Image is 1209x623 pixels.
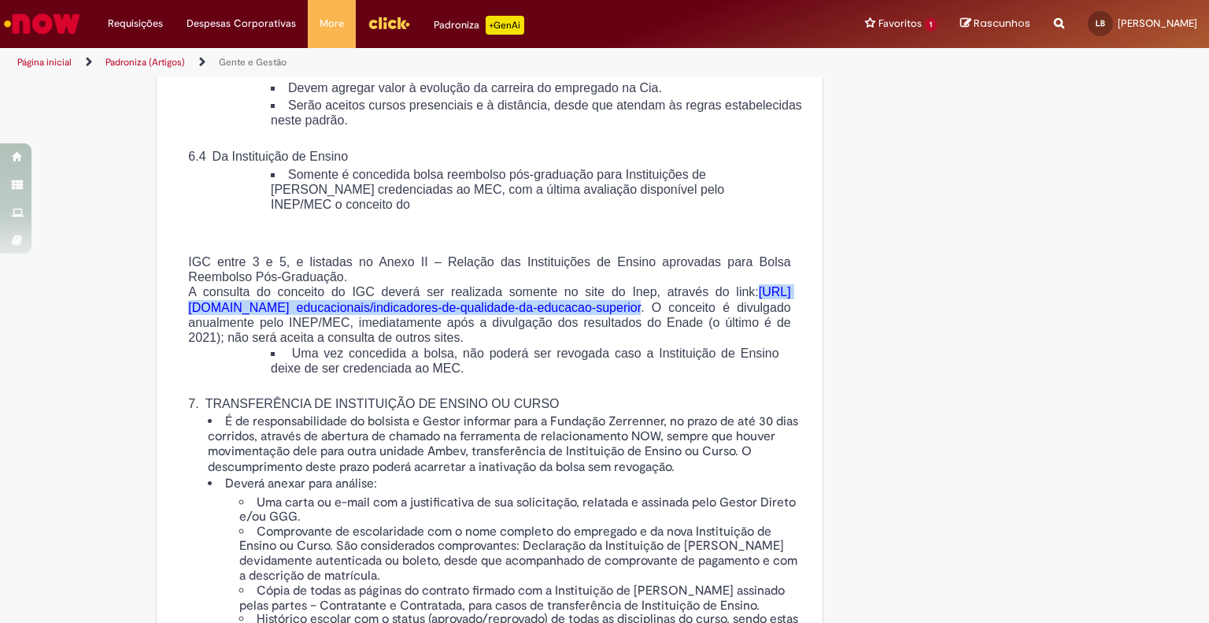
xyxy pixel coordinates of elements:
[486,16,524,35] p: +GenAi
[188,255,790,284] span: IGC entre 3 e 5, e listadas no Anexo II – Relação das Instituições de Ensino aprovadas para Bolsa...
[188,397,559,410] span: 7. TRANSFERÊNCIA DE INSTITUIÇÃO DE ENSINO OU CURSO
[288,81,662,95] span: Devem agregar valor à evolução da carreira do empregado na Cia.
[188,285,790,313] a: [URL][DOMAIN_NAME]
[925,18,937,32] span: 1
[878,16,922,32] span: Favoritos
[225,476,377,491] span: Deverá anexar para análise:
[320,16,344,32] span: More
[219,56,287,69] a: Gente e Gestão
[12,48,794,77] ul: Trilhas de página
[288,64,566,77] span: Deve ser de acordo com as necessidades da Cia.
[271,98,802,127] span: Serão aceitos cursos presenciais e à distância, desde que atendam às regras estabelecidas neste p...
[105,56,185,69] a: Padroniza (Artigos)
[108,16,163,32] span: Requisições
[2,8,83,39] img: ServiceNow
[271,347,779,375] span: Uma vez concedida a bolsa, não poderá ser revogada caso a Instituição de Ensino deixe de ser cred...
[17,56,72,69] a: Página inicial
[239,524,797,584] span: Comprovante de escolaridade com o nome completo do empregado e da nova Instituição de Ensino ou C...
[208,413,798,475] span: É de responsabilidade do bolsista e Gestor informar para a Fundação Zerrenner, no prazo de até 30...
[239,495,796,525] span: Uma carta ou e-mail com a justificativa de sua solicitação, relatada e assinada pelo Gestor Diret...
[188,150,348,163] span: 6.4 Da Instituição de Ensino
[1096,18,1105,28] span: LB
[368,11,410,35] img: click_logo_yellow_360x200.png
[187,16,296,32] span: Despesas Corporativas
[297,301,641,314] a: educacionais/indicadores-de-qualidade-da-educacao-superior
[239,583,785,614] span: Cópia de todas as páginas do contrato firmado com a Instituição de [PERSON_NAME] assinado pelas p...
[1118,17,1197,30] span: [PERSON_NAME]
[271,168,724,211] span: Somente é concedida bolsa reembolso pós-graduação para Instituições de [PERSON_NAME] credenciadas...
[434,16,524,35] div: Padroniza
[960,17,1030,32] a: Rascunhos
[188,285,790,344] span: A consulta do conceito do IGC deverá ser realizada somente no site do Inep, através do link: . O ...
[974,16,1030,31] span: Rascunhos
